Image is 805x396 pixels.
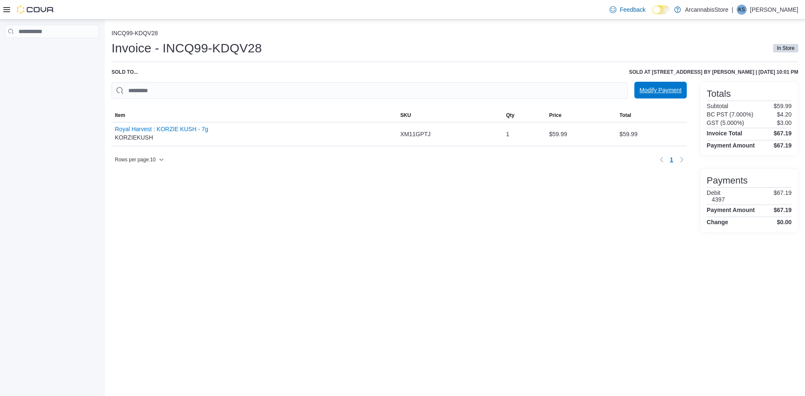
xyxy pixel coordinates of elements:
[707,130,743,137] h4: Invoice Total
[639,86,681,94] span: Modify Payment
[112,109,397,122] button: Item
[774,207,792,213] h4: $67.19
[657,155,667,165] button: Previous page
[707,89,731,99] h3: Totals
[634,82,686,98] button: Modify Payment
[546,126,616,142] div: $59.99
[112,69,138,75] div: Sold to ...
[777,119,792,126] p: $3.00
[707,189,725,196] h6: Debit
[5,40,99,60] nav: Complex example
[732,5,733,15] p: |
[616,126,687,142] div: $59.99
[400,112,411,119] span: SKU
[777,219,792,225] h4: $0.00
[667,153,677,166] button: Page 1 of 1
[112,40,262,57] h1: Invoice - INCQ99-KDQV28
[115,126,208,142] div: KORZIEKUSH
[707,219,728,225] h4: Change
[667,153,677,166] ul: Pagination for table: MemoryTable from EuiInMemoryTable
[652,5,670,14] input: Dark Mode
[774,189,792,203] p: $67.19
[112,30,158,36] button: INCQ99-KDQV28
[400,129,431,139] span: XM11GPTJ
[629,69,798,75] h6: Sold at [STREET_ADDRESS] by [PERSON_NAME] | [DATE] 10:01 PM
[620,112,631,119] span: Total
[712,196,725,203] h6: 4397
[115,126,208,132] button: Royal Harvest : KORZIE KUSH - 7g
[677,155,687,165] button: Next page
[777,44,795,52] span: In Store
[707,103,728,109] h6: Subtotal
[750,5,798,15] p: [PERSON_NAME]
[606,1,649,18] a: Feedback
[774,130,792,137] h4: $67.19
[115,112,125,119] span: Item
[707,207,755,213] h4: Payment Amount
[112,155,167,165] button: Rows per page:10
[112,30,798,38] nav: An example of EuiBreadcrumbs
[774,103,792,109] p: $59.99
[707,119,744,126] h6: GST (5.000%)
[546,109,616,122] button: Price
[112,82,628,99] input: This is a search bar. As you type, the results lower in the page will automatically filter.
[777,111,792,118] p: $4.20
[738,5,745,15] span: KS
[707,111,753,118] h6: BC PST (7.000%)
[503,109,546,122] button: Qty
[707,176,748,186] h3: Payments
[685,5,729,15] p: ArcannabisStore
[620,5,645,14] span: Feedback
[397,109,503,122] button: SKU
[670,155,673,164] span: 1
[773,44,798,52] span: In Store
[737,5,747,15] div: Kevin Sidhu
[774,142,792,149] h4: $67.19
[503,126,546,142] div: 1
[657,153,687,166] nav: Pagination for table: MemoryTable from EuiInMemoryTable
[707,142,755,149] h4: Payment Amount
[506,112,514,119] span: Qty
[115,156,156,163] span: Rows per page : 10
[616,109,687,122] button: Total
[549,112,561,119] span: Price
[17,5,55,14] img: Cova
